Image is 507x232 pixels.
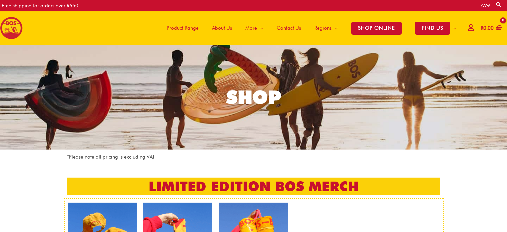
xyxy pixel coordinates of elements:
span: Product Range [167,18,199,38]
a: View Shopping Cart, empty [479,21,502,36]
span: R [481,25,483,31]
span: SHOP ONLINE [351,22,402,35]
a: More [239,11,270,45]
a: SHOP ONLINE [345,11,408,45]
bdi: 0.00 [481,25,494,31]
a: ZA [480,3,490,9]
nav: Site Navigation [155,11,463,45]
a: Search button [495,1,502,8]
div: SHOP [226,88,281,106]
span: Contact Us [277,18,301,38]
a: Product Range [160,11,205,45]
h2: LIMITED EDITION BOS MERCH [67,178,440,195]
a: Regions [308,11,345,45]
span: Regions [314,18,332,38]
p: *Please note all pricing is excluding VAT [67,153,440,161]
span: FIND US [415,22,450,35]
span: More [245,18,257,38]
a: About Us [205,11,239,45]
span: About Us [212,18,232,38]
a: Contact Us [270,11,308,45]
